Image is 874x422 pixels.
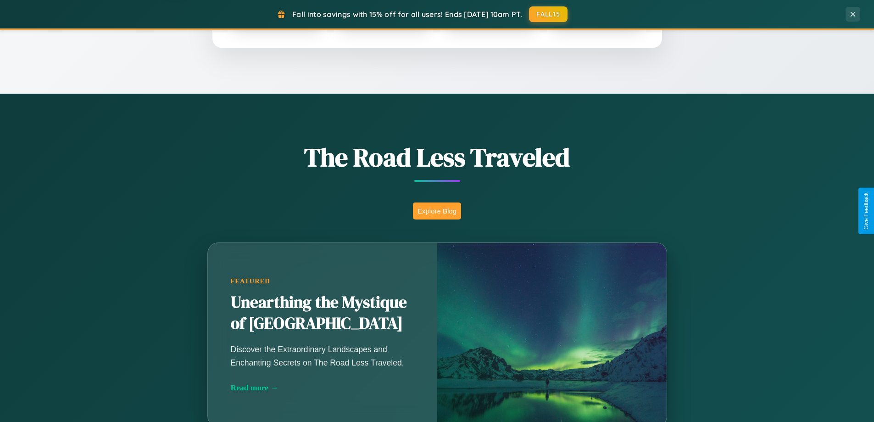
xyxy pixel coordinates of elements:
button: FALL15 [529,6,568,22]
button: Explore Blog [413,203,461,219]
h2: Unearthing the Mystique of [GEOGRAPHIC_DATA] [231,292,414,334]
div: Featured [231,277,414,285]
p: Discover the Extraordinary Landscapes and Enchanting Secrets on The Road Less Traveled. [231,343,414,369]
h1: The Road Less Traveled [162,140,713,175]
div: Read more → [231,383,414,393]
span: Fall into savings with 15% off for all users! Ends [DATE] 10am PT. [292,10,522,19]
div: Give Feedback [863,192,869,230]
